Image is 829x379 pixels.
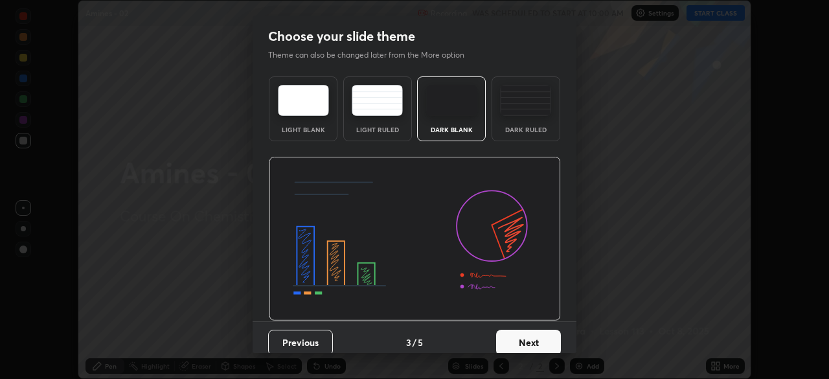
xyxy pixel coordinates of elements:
h4: 3 [406,336,411,349]
button: Previous [268,330,333,356]
div: Dark Blank [426,126,477,133]
h4: / [413,336,416,349]
img: lightRuledTheme.5fabf969.svg [352,85,403,116]
img: darkTheme.f0cc69e5.svg [426,85,477,116]
p: Theme can also be changed later from the More option [268,49,478,61]
img: darkRuledTheme.de295e13.svg [500,85,551,116]
img: lightTheme.e5ed3b09.svg [278,85,329,116]
div: Light Ruled [352,126,403,133]
div: Dark Ruled [500,126,552,133]
div: Light Blank [277,126,329,133]
button: Next [496,330,561,356]
h4: 5 [418,336,423,349]
h2: Choose your slide theme [268,28,415,45]
img: darkThemeBanner.d06ce4a2.svg [269,157,561,321]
